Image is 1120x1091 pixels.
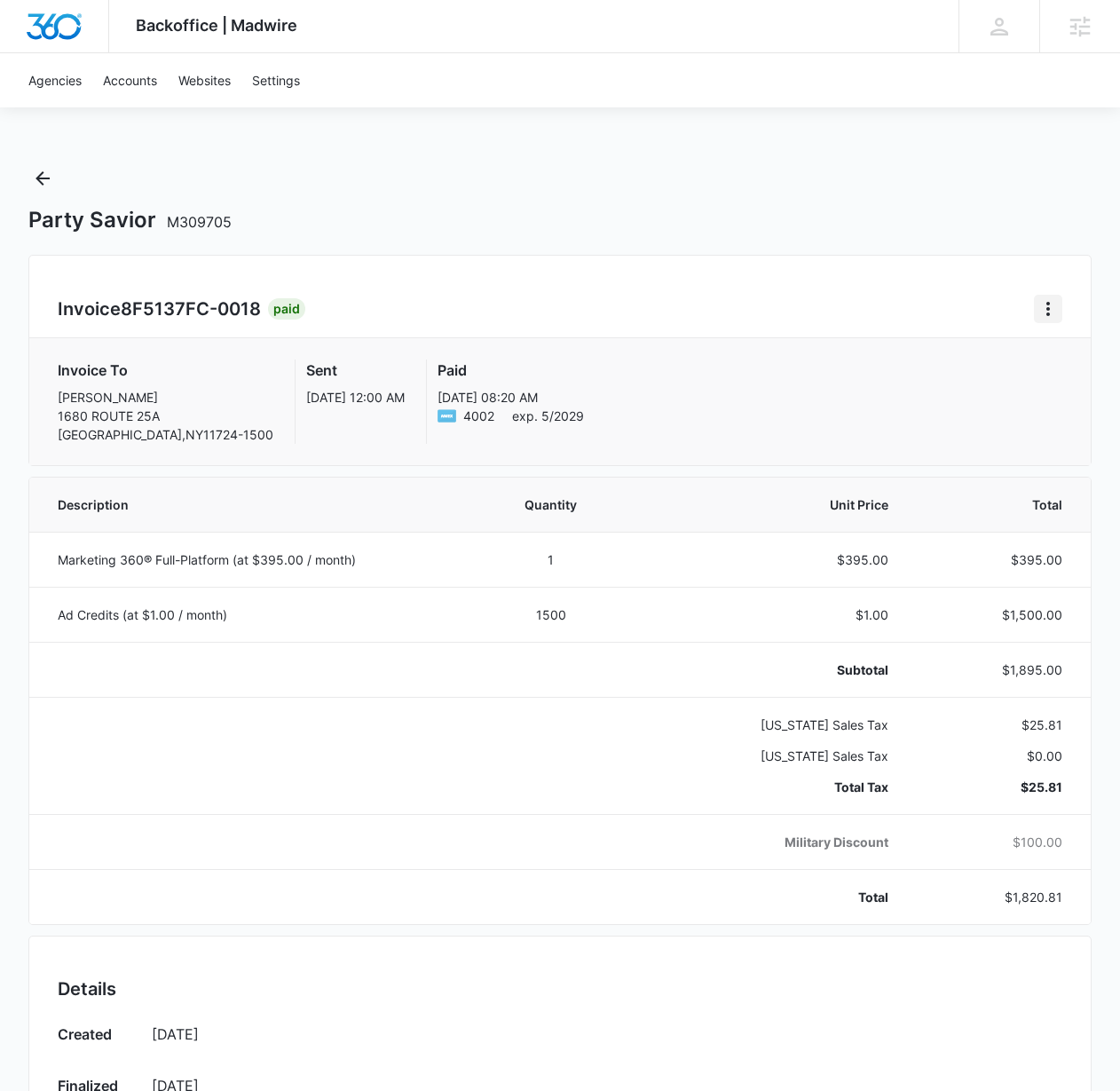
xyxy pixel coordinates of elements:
p: $395.00 [931,550,1062,569]
p: $25.81 [931,715,1062,734]
p: $1,500.00 [931,605,1062,624]
span: exp. 5/2029 [512,407,584,425]
span: Description [58,495,452,514]
p: $395.00 [651,550,888,569]
span: Unit Price [651,495,888,514]
h3: Sent [306,360,405,381]
p: Total [651,888,888,906]
p: $0.00 [931,747,1062,765]
a: Settings [241,53,311,107]
p: [US_STATE] Sales Tax [651,715,888,734]
p: Marketing 360® Full-Platform (at $395.00 / month) [58,550,452,569]
p: Military Discount [651,833,888,851]
p: [DATE] [152,1024,1063,1045]
span: M309705 [167,213,232,231]
p: Subtotal [651,660,888,679]
h3: Invoice To [58,360,273,381]
div: Paid [268,298,305,320]
h1: Party Savior [28,207,232,233]
button: Home [1034,295,1062,323]
span: American Express ending with [463,407,494,425]
p: $1,820.81 [931,888,1062,906]
p: Ad Credits (at $1.00 / month) [58,605,452,624]
p: $100.00 [931,833,1062,851]
p: Total Tax [651,778,888,796]
p: $25.81 [931,778,1062,796]
h3: Paid [438,360,584,381]
p: [PERSON_NAME] 1680 ROUTE 25A [GEOGRAPHIC_DATA] , NY 11724-1500 [58,388,273,444]
p: $1.00 [651,605,888,624]
h2: Invoice [58,296,268,322]
a: Agencies [18,53,92,107]
span: Total [931,495,1062,514]
td: 1500 [473,587,629,642]
h2: Details [58,976,1063,1002]
p: [DATE] 12:00 AM [306,388,405,407]
span: Backoffice | Madwire [136,16,297,35]
a: Websites [168,53,241,107]
span: Quantity [494,495,608,514]
p: [US_STATE] Sales Tax [651,747,888,765]
p: $1,895.00 [931,660,1062,679]
span: 8F5137FC-0018 [121,298,261,320]
button: Back [28,164,57,193]
td: 1 [473,532,629,587]
h3: Created [58,1024,134,1050]
p: [DATE] 08:20 AM [438,388,584,407]
a: Accounts [92,53,168,107]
